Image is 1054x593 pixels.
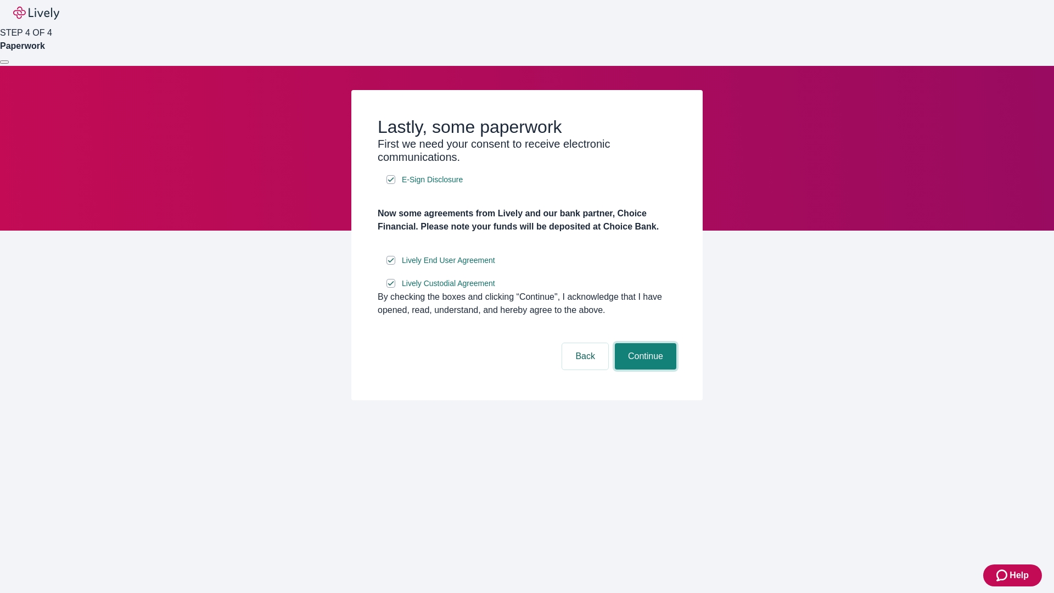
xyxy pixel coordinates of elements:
a: e-sign disclosure document [400,277,497,290]
button: Continue [615,343,676,370]
button: Zendesk support iconHelp [983,564,1042,586]
div: By checking the boxes and clicking “Continue", I acknowledge that I have opened, read, understand... [378,290,676,317]
span: Lively End User Agreement [402,255,495,266]
button: Back [562,343,608,370]
h3: First we need your consent to receive electronic communications. [378,137,676,164]
h2: Lastly, some paperwork [378,116,676,137]
img: Lively [13,7,59,20]
a: e-sign disclosure document [400,173,465,187]
h4: Now some agreements from Lively and our bank partner, Choice Financial. Please note your funds wi... [378,207,676,233]
a: e-sign disclosure document [400,254,497,267]
span: Help [1010,569,1029,582]
span: E-Sign Disclosure [402,174,463,186]
span: Lively Custodial Agreement [402,278,495,289]
svg: Zendesk support icon [996,569,1010,582]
